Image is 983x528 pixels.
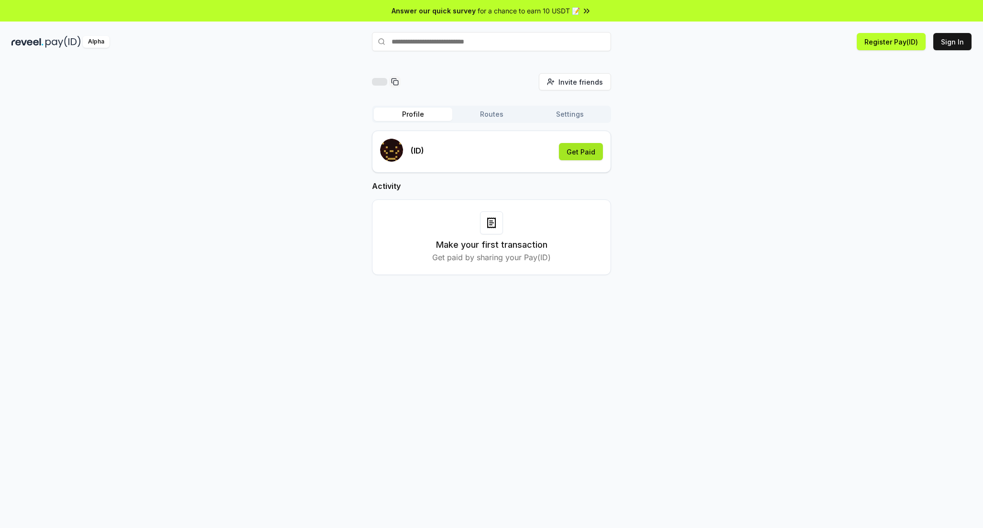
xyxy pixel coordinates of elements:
[45,36,81,48] img: pay_id
[11,36,44,48] img: reveel_dark
[452,108,531,121] button: Routes
[857,33,926,50] button: Register Pay(ID)
[436,238,547,252] h3: Make your first transaction
[558,77,603,87] span: Invite friends
[411,145,424,156] p: (ID)
[392,6,476,16] span: Answer our quick survey
[432,252,551,263] p: Get paid by sharing your Pay(ID)
[374,108,452,121] button: Profile
[531,108,609,121] button: Settings
[372,180,611,192] h2: Activity
[933,33,972,50] button: Sign In
[559,143,603,160] button: Get Paid
[478,6,580,16] span: for a chance to earn 10 USDT 📝
[83,36,109,48] div: Alpha
[539,73,611,90] button: Invite friends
